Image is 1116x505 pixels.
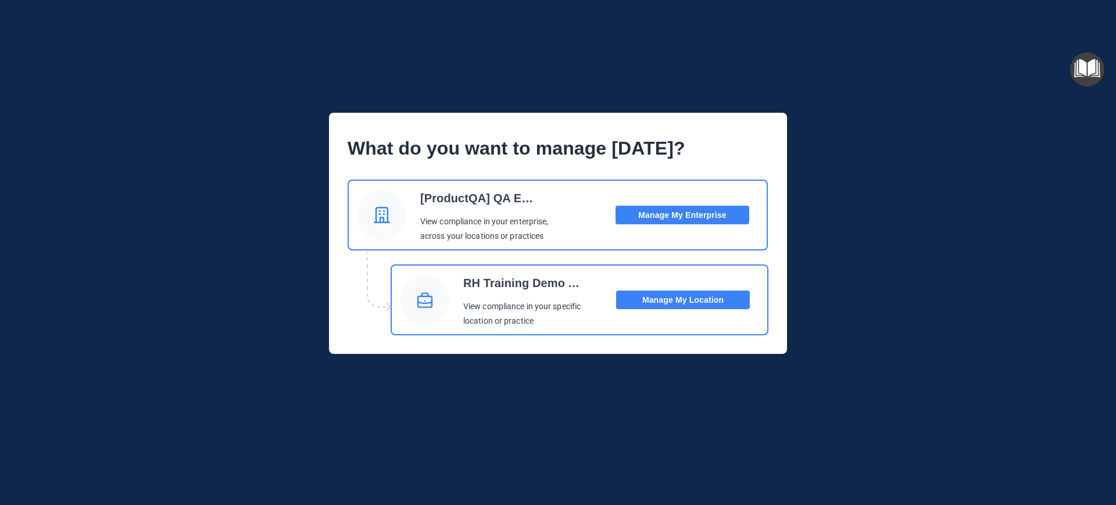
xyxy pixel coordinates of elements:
p: location or practice [463,314,582,329]
iframe: Drift Widget Chat Controller [915,422,1102,469]
button: Manage My Enterprise [616,206,749,224]
p: across your locations or practices [420,229,549,244]
p: View compliance in your enterprise, [420,214,549,230]
p: RH Training Demo Account [463,271,582,295]
p: [ProductQA] QA Ent_30_Mar [420,187,539,210]
p: What do you want to manage [DATE]? [348,131,768,166]
button: Manage My Location [616,291,750,309]
p: View compliance in your specific [463,299,582,314]
button: Open Resource Center [1070,52,1104,87]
